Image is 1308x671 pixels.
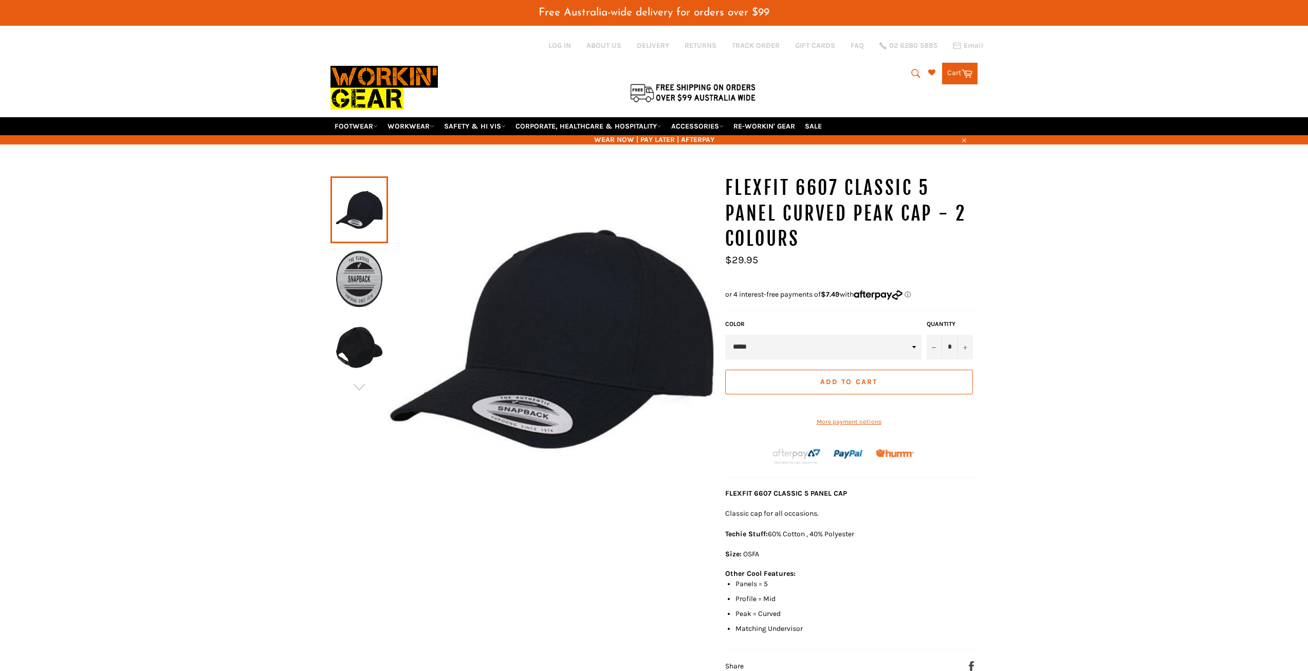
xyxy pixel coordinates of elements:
[725,530,768,538] strong: Techie Stuff:
[511,117,666,135] a: CORPORATE, HEALTHCARE & HOSPITALITY
[725,418,973,426] a: More payment options
[927,335,942,359] button: Reduce item quantity by one
[927,320,973,329] label: Quantity
[685,41,716,50] a: RETURNS
[964,42,983,49] span: Email
[725,254,758,266] span: $29.95
[725,175,978,252] h1: FLEXFIT 6607 Classic 5 Panel Curved Peak Cap - 2 Colours
[851,41,864,50] a: FAQ
[440,117,510,135] a: SAFETY & HI VIS
[953,42,983,50] a: Email
[876,449,914,457] img: Humm_core_logo_RGB-01_300x60px_small_195d8312-4386-4de7-b182-0ef9b6303a37.png
[735,579,768,588] span: Panels = 5
[548,41,571,50] a: Log in
[725,549,978,559] div: OSFA
[795,41,835,50] a: GIFT CARDS
[768,530,854,538] span: 60% Cotton , 40% Polyester
[889,42,937,49] span: 02 6280 5885
[879,42,937,49] a: 02 6280 5885
[629,82,757,103] img: Flat $9.95 shipping Australia wide
[383,117,438,135] a: WORKWEAR
[735,609,781,618] span: Peak = Curved
[586,41,621,50] a: ABOUT US
[725,370,973,394] button: Add to Cart
[637,41,669,50] a: DELIVERY
[771,447,822,465] img: Afterpay-Logo-on-dark-bg_large.png
[820,377,877,386] span: Add to Cart
[388,175,715,502] img: FLEXFIT 6607 Classic 5 Panel Cap Black - Workin' Gear
[942,63,978,84] a: Cart
[957,335,973,359] button: Increase item quantity by one
[725,662,744,670] span: Share
[732,41,780,50] a: TRACK ORDER
[735,594,776,603] span: Profile = Mid
[667,117,728,135] a: ACCESSORIES
[725,509,819,518] span: Classic cap for all occasions.
[729,117,799,135] a: RE-WORKIN' GEAR
[539,7,769,18] span: Free Australia-wide delivery for orders over $99
[330,117,382,135] a: FOOTWEAR
[330,135,978,144] span: WEAR NOW | PAY LATER | AFTERPAY
[725,489,847,498] span: FLEXFIT 6607 CLASSIC 5 PANEL CAP
[735,624,803,633] span: Matching Undervisor
[330,59,438,117] img: Workin Gear leaders in Workwear, Safety Boots, PPE, Uniforms. Australia's No.1 in Workwear
[725,569,796,578] span: Other Cool Features:
[725,320,922,329] label: Color
[725,550,742,558] strong: Size:
[336,319,383,376] img: FLEXFIT 6607 Classic 5 Panel Cap Black - Workin' Gear
[834,439,864,469] img: paypal.png
[801,117,826,135] a: SALE
[336,250,383,307] img: FLEXFIT 6607 Classic 5 Panel Cap Black - Workin' Gear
